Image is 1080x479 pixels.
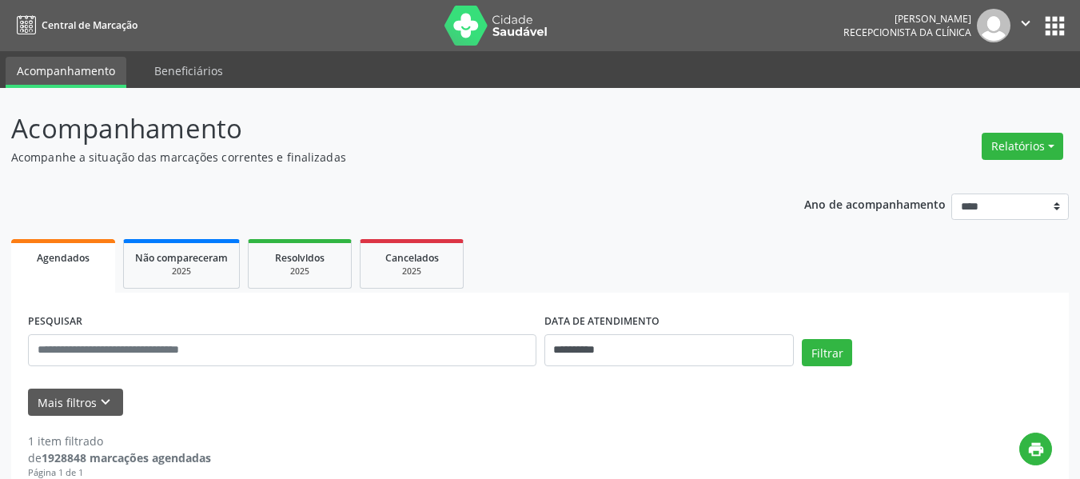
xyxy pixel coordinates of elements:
[372,265,452,277] div: 2025
[11,109,751,149] p: Acompanhamento
[135,265,228,277] div: 2025
[843,26,971,39] span: Recepcionista da clínica
[143,57,234,85] a: Beneficiários
[97,393,114,411] i: keyboard_arrow_down
[28,449,211,466] div: de
[544,309,660,334] label: DATA DE ATENDIMENTO
[28,309,82,334] label: PESQUISAR
[982,133,1063,160] button: Relatórios
[1041,12,1069,40] button: apps
[260,265,340,277] div: 2025
[802,339,852,366] button: Filtrar
[1017,14,1034,32] i: 
[11,12,137,38] a: Central de Marcação
[11,149,751,166] p: Acompanhe a situação das marcações correntes e finalizadas
[42,18,137,32] span: Central de Marcação
[37,251,90,265] span: Agendados
[1027,441,1045,458] i: print
[135,251,228,265] span: Não compareceram
[804,194,946,214] p: Ano de acompanhamento
[28,389,123,417] button: Mais filtroskeyboard_arrow_down
[28,433,211,449] div: 1 item filtrado
[977,9,1010,42] img: img
[275,251,325,265] span: Resolvidos
[42,450,211,465] strong: 1928848 marcações agendadas
[6,57,126,88] a: Acompanhamento
[385,251,439,265] span: Cancelados
[843,12,971,26] div: [PERSON_NAME]
[1019,433,1052,465] button: print
[1010,9,1041,42] button: 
